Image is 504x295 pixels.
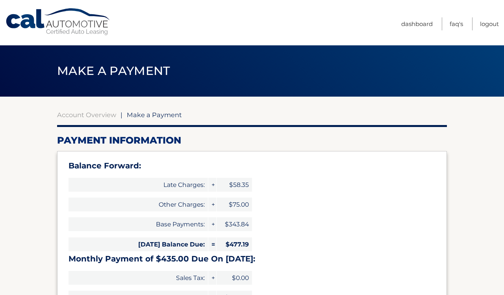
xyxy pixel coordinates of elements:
[57,134,447,146] h2: Payment Information
[217,217,252,231] span: $343.84
[217,237,252,251] span: $477.19
[450,17,463,30] a: FAQ's
[69,237,208,251] span: [DATE] Balance Due:
[217,178,252,192] span: $58.35
[127,111,182,119] span: Make a Payment
[57,111,116,119] a: Account Overview
[208,237,216,251] span: =
[480,17,499,30] a: Logout
[69,161,435,171] h3: Balance Forward:
[69,178,208,192] span: Late Charges:
[120,111,122,119] span: |
[208,198,216,211] span: +
[208,178,216,192] span: +
[217,198,252,211] span: $75.00
[208,271,216,285] span: +
[401,17,433,30] a: Dashboard
[208,217,216,231] span: +
[69,254,435,264] h3: Monthly Payment of $435.00 Due On [DATE]:
[69,217,208,231] span: Base Payments:
[57,63,170,78] span: Make a Payment
[5,8,111,36] a: Cal Automotive
[217,271,252,285] span: $0.00
[69,198,208,211] span: Other Charges:
[69,271,208,285] span: Sales Tax:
